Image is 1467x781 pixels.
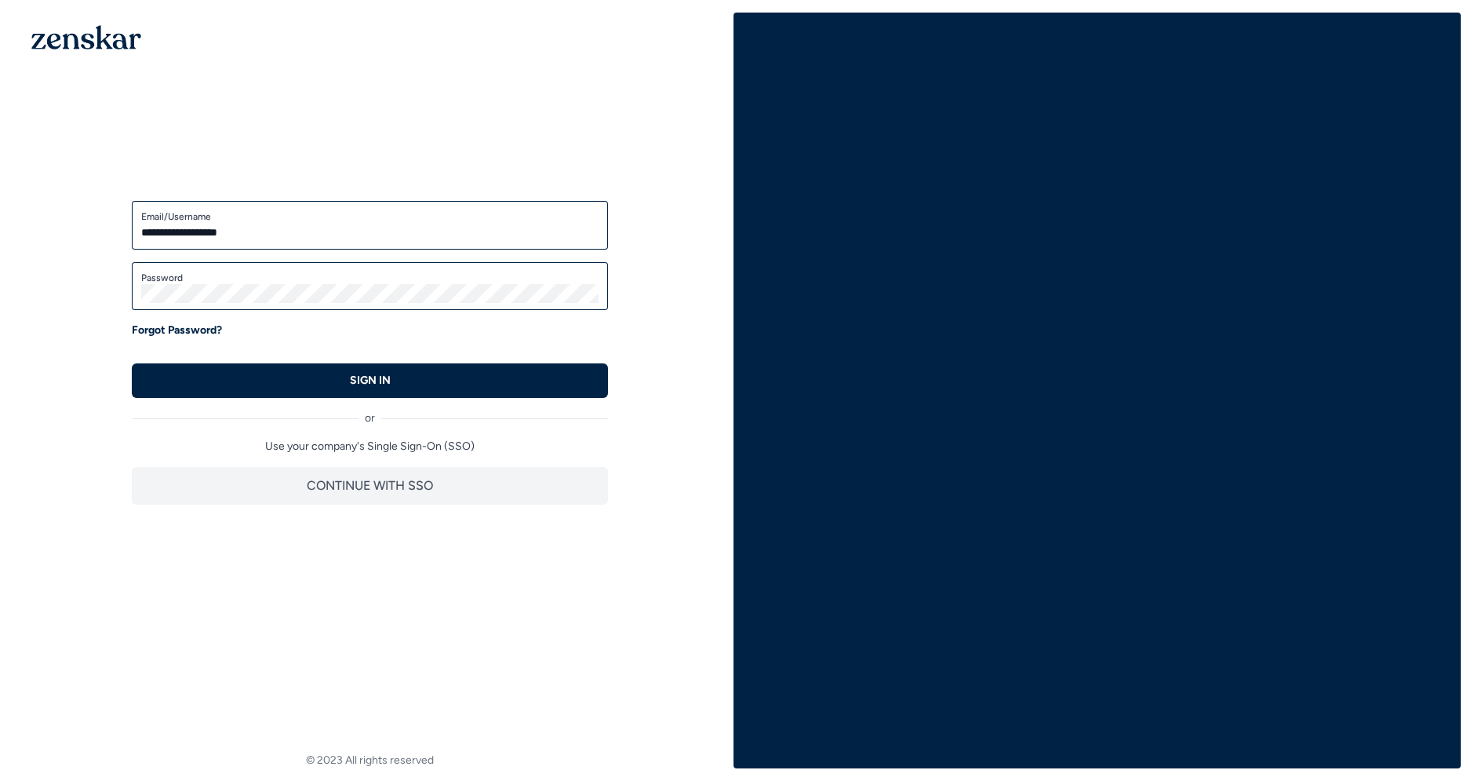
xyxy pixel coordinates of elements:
img: 1OGAJ2xQqyY4LXKgY66KYq0eOWRCkrZdAb3gUhuVAqdWPZE9SRJmCz+oDMSn4zDLXe31Ii730ItAGKgCKgCCgCikA4Av8PJUP... [31,25,141,49]
label: Password [141,272,599,284]
button: CONTINUE WITH SSO [132,467,608,505]
button: SIGN IN [132,363,608,398]
p: Use your company's Single Sign-On (SSO) [132,439,608,454]
footer: © 2023 All rights reserved [6,753,733,768]
div: or [132,398,608,426]
p: SIGN IN [350,373,391,389]
a: Forgot Password? [132,323,222,338]
label: Email/Username [141,210,599,223]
